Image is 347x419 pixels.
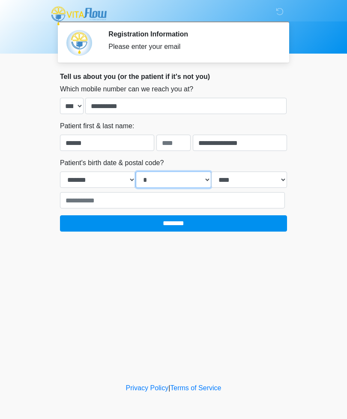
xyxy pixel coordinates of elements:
[170,384,221,392] a: Terms of Service
[66,30,92,56] img: Agent Avatar
[168,384,170,392] a: |
[60,72,287,81] h2: Tell us about you (or the patient if it's not you)
[108,30,274,38] h2: Registration Information
[60,84,193,94] label: Which mobile number can we reach you at?
[108,42,274,52] div: Please enter your email
[51,6,107,25] img: Vitaflow IV Hydration and Health Logo
[60,121,134,131] label: Patient first & last name:
[126,384,169,392] a: Privacy Policy
[60,158,164,168] label: Patient's birth date & postal code?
